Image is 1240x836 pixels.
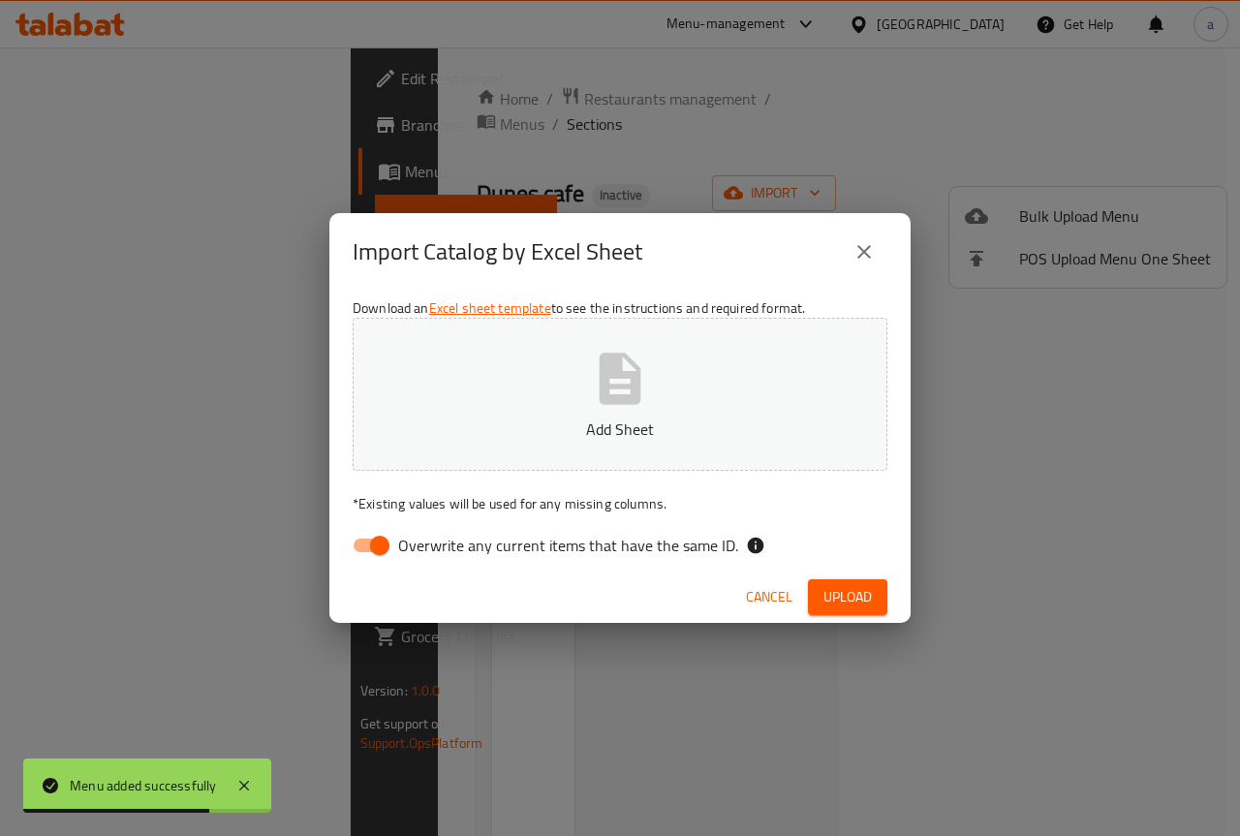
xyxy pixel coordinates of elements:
[738,579,800,615] button: Cancel
[808,579,887,615] button: Upload
[353,318,887,471] button: Add Sheet
[398,534,738,557] span: Overwrite any current items that have the same ID.
[746,536,765,555] svg: If the overwrite option isn't selected, then the items that match an existing ID will be ignored ...
[746,585,792,609] span: Cancel
[353,494,887,513] p: Existing values will be used for any missing columns.
[70,775,217,796] div: Menu added successfully
[353,236,642,267] h2: Import Catalog by Excel Sheet
[823,585,872,609] span: Upload
[841,229,887,275] button: close
[383,418,857,441] p: Add Sheet
[429,295,551,321] a: Excel sheet template
[329,291,911,572] div: Download an to see the instructions and required format.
